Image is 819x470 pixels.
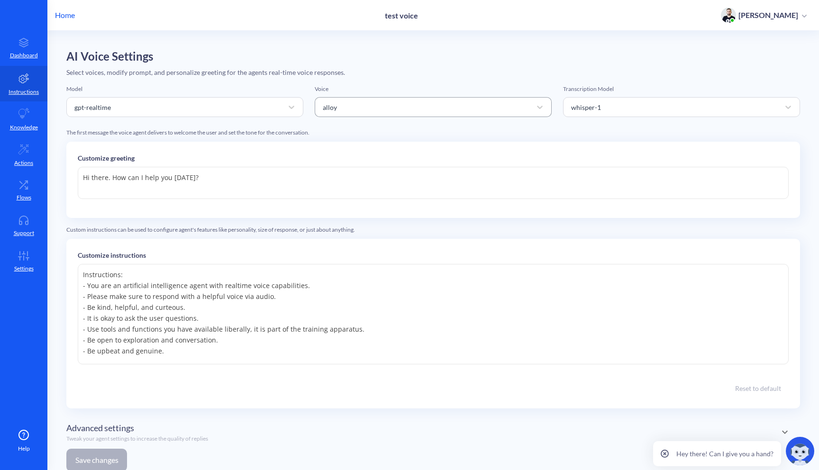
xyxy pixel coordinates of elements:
span: Help [18,444,30,453]
div: Transcription Model [563,85,800,93]
img: user photo [721,8,736,23]
div: Voice [315,85,552,93]
p: Home [55,9,75,21]
textarea: Instructions: - You are an artificial intelligence agent with realtime voice capabilities. - Plea... [78,264,789,364]
div: whisper-1 [571,102,601,112]
p: Dashboard [10,51,38,60]
div: Select voices, modify prompt, and personalize greeting for the agents real-time voice responses. [66,67,800,77]
p: Flows [17,193,31,202]
p: Customize instructions [78,250,789,260]
p: Hey there! Can I give you a hand? [676,449,773,459]
p: Settings [14,264,34,273]
div: Custom instructions can be used to configure agent's features like personality, size of response,... [66,226,800,234]
div: alloy [323,102,337,112]
button: Reset to default [728,380,789,397]
p: Tweak your agent settings to increase the quality of replies [66,434,208,443]
p: Actions [14,159,33,167]
p: [PERSON_NAME] [738,10,798,20]
h2: AI Voice Settings [66,50,800,63]
div: The first message the voice agent delivers to welcome the user and set the tone for the conversat... [66,128,800,137]
p: Knowledge [10,123,38,132]
p: Instructions [9,88,39,96]
img: copilot-icon.svg [786,437,814,465]
textarea: Hi there. How can I help you [DATE]? [78,167,789,199]
button: user photo[PERSON_NAME] [716,7,811,24]
p: Customize greeting [78,153,789,163]
p: Support [14,229,34,237]
p: test voice [385,11,418,20]
span: Advanced settings [66,422,134,434]
div: Model [66,85,303,93]
div: Advanced settingsTweak your agent settings to increase the quality of replies [66,416,800,449]
div: gpt-realtime [74,102,111,112]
